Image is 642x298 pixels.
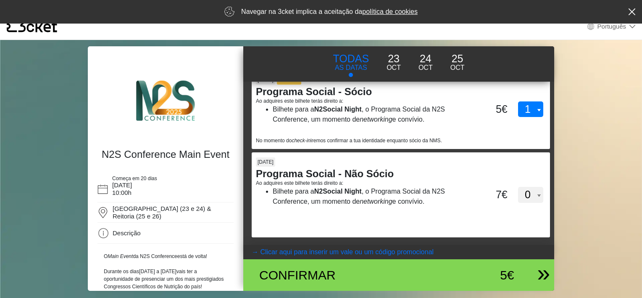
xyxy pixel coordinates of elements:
img: 876a6001fbf84543bc1722096f6f3ecf.webp [95,61,236,140]
strong: da N2S Conference [108,253,177,259]
a: política de cookies [362,8,418,15]
select: [DATE] Members Programa Social - Sócio Ao adquires este bilhete terás direito a:Bilhete para aN2S... [518,101,543,117]
p: AS DATAS [333,63,369,73]
h4: N2S Conference Main Event [100,149,232,161]
strong: [DATE] a [DATE] [139,269,176,274]
em: networking [360,116,392,123]
div: 5€ [443,266,514,285]
div: 5€ [467,101,510,117]
em: networking [360,198,392,205]
span: [DATE] 10:00h [112,181,132,196]
p: Oct [387,63,401,73]
button: 25 Oct [442,51,474,73]
p: Navegar na 3cket implica a aceitação da [241,7,418,17]
coupontext: Clicar aqui para inserir um vale ou um código promocional [260,248,434,255]
li: Bilhete para a , o Programa Social da N2S Conference, um momento de e convívio. [273,186,467,207]
span: Começa em 20 dias [112,176,157,181]
p: Oct [418,63,433,73]
h4: Programa Social - Não Sócio [256,168,467,180]
p: No momento do iremos confirmar a tua identidade enquanto sócio da NMS. [256,138,467,144]
strong: N2Social Night [314,106,362,113]
div: Confirmar [253,266,443,285]
button: 23 Oct [378,51,410,73]
p: Ao adquires este bilhete terás direito a: [256,180,467,186]
li: Bilhete para a , o Programa Social da N2S Conference, um momento de e convívio. [273,104,467,125]
span: O está de volta! [104,253,207,259]
p: Oct [450,63,465,73]
em: check-in [292,138,310,144]
div: 7€ [467,187,510,203]
arrow: → [252,247,258,257]
p: Ao adquires este bilhete terás direito a: [256,98,467,104]
span: [GEOGRAPHIC_DATA] (23 e 24) & Reitoria (25 e 26) [113,205,211,220]
h4: Programa Social - Sócio [256,86,467,98]
p: TODAS [333,51,369,67]
p: 24 [418,51,433,67]
select: [DATE] Programa Social - Não Sócio Ao adquires este bilhete terás direito a:Bilhete para aN2Socia... [518,187,543,203]
p: Durante os dias vais ter a oportunidade de presenciar um dos mais prestigiados Congressos Científ... [104,268,227,290]
span: Descrição [113,229,141,237]
button: → Clicar aqui para inserir um vale ou um código promocional [243,245,554,259]
p: 25 [450,51,465,67]
g: {' '} [7,21,17,32]
strong: N2Social Night [314,188,362,195]
button: Confirmar 5€ [243,259,554,291]
button: TODAS AS DATAS [324,51,378,77]
p: 23 [387,51,401,67]
button: 24 Oct [410,51,442,73]
em: Main Event [108,253,133,259]
span: [DATE] [256,157,275,167]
